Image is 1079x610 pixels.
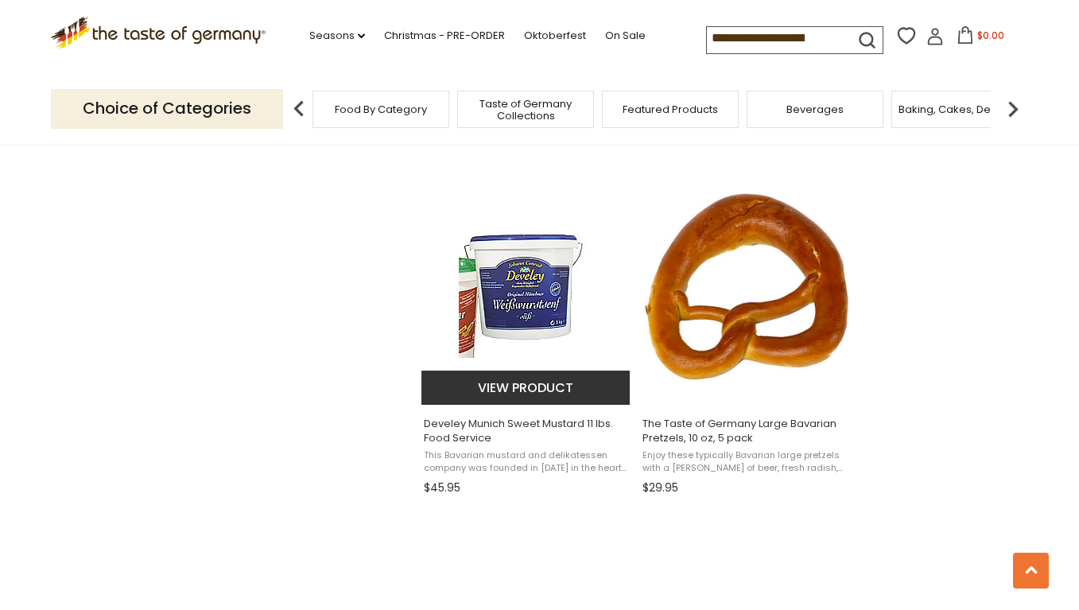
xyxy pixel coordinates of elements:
a: Featured Products [623,103,718,115]
a: On Sale [605,27,646,45]
img: previous arrow [283,93,315,125]
span: $45.95 [424,480,460,496]
img: next arrow [997,93,1029,125]
span: Develey Munich Sweet Mustard 11 lbs. Food Service [424,417,630,445]
a: Oktoberfest [524,27,586,45]
a: The Taste of Germany Large Bavarian Pretzels, 10 oz, 5 pack [640,166,851,500]
button: View product [421,371,631,405]
span: This Bavarian mustard and delikatessen company was founded in [DATE] in the heart of [GEOGRAPHIC_... [424,449,630,474]
span: $29.95 [642,480,678,496]
a: Christmas - PRE-ORDER [384,27,505,45]
a: Beverages [786,103,844,115]
a: Baking, Cakes, Desserts [899,103,1022,115]
a: Taste of Germany Collections [462,98,589,122]
span: The Taste of Germany Large Bavarian Pretzels, 10 oz, 5 pack [642,417,848,445]
a: Develey Munich Sweet Mustard 11 lbs. Food Service [421,166,632,500]
span: Enjoy these typically Bavarian large pretzels with a [PERSON_NAME] of beer, fresh radish, sweet m... [642,449,848,474]
p: Choice of Categories [51,89,283,128]
a: Food By Category [335,103,427,115]
button: $0.00 [947,26,1015,50]
span: $0.00 [977,29,1004,42]
a: Seasons [309,27,365,45]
